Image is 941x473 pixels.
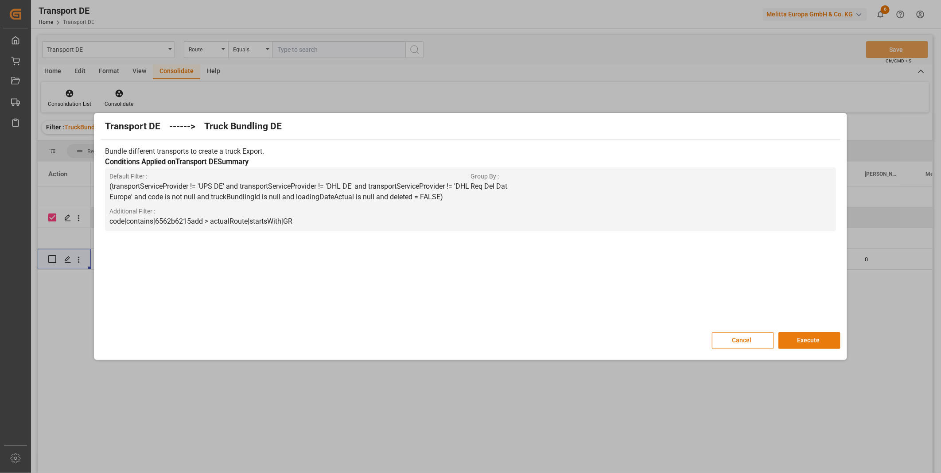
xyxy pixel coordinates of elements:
span: Group By : [470,172,832,181]
h3: Conditions Applied on Transport DE Summary [105,157,836,168]
span: Default Filter : [109,172,470,181]
h2: Truck Bundling DE [204,120,282,134]
p: (transportServiceProvider != 'UPS DE' and transportServiceProvider != 'DHL DE' and transportServi... [109,181,470,202]
h2: Transport DE [105,120,160,134]
button: Execute [778,332,840,349]
p: code|contains|6562b6215add > actualRoute|startsWith|GR [109,216,470,227]
span: Additional Filter : [109,207,470,216]
h2: ------> [169,120,195,134]
p: Bundle different transports to create a truck Export. [105,146,836,157]
button: Cancel [712,332,774,349]
p: Req Del Dat [470,181,832,192]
